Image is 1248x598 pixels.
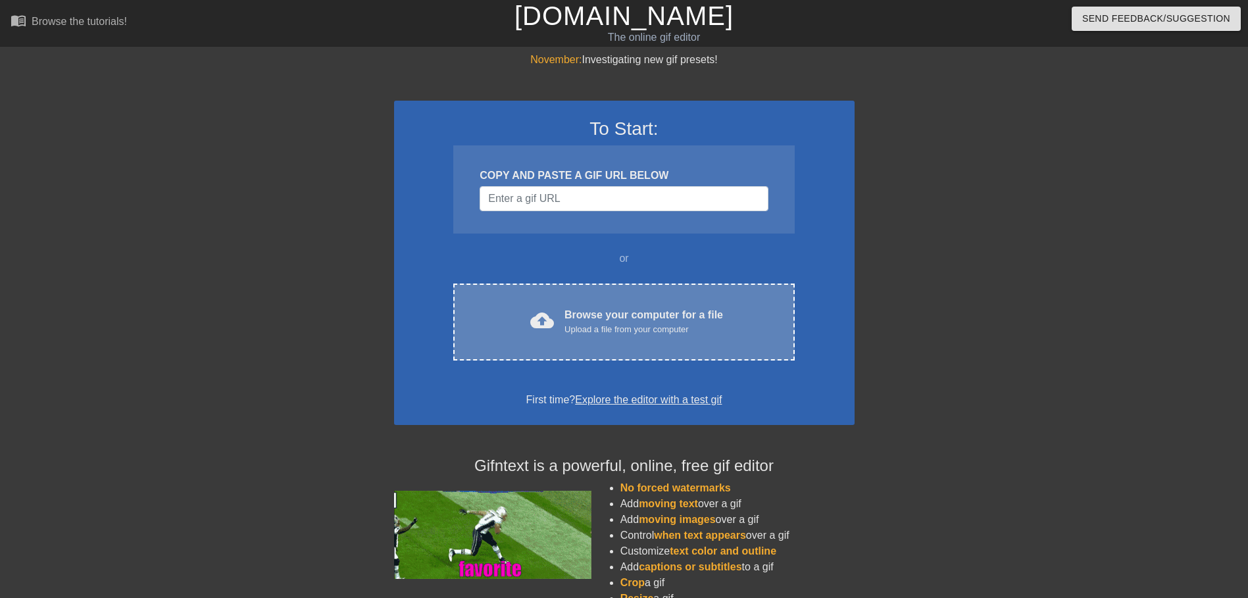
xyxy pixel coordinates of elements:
li: a gif [620,575,855,591]
span: No forced watermarks [620,482,731,493]
h4: Gifntext is a powerful, online, free gif editor [394,457,855,476]
input: Username [480,186,768,211]
img: football_small.gif [394,491,591,579]
li: Add over a gif [620,512,855,528]
h3: To Start: [411,118,837,140]
a: Explore the editor with a test gif [575,394,722,405]
div: COPY AND PASTE A GIF URL BELOW [480,168,768,184]
span: text color and outline [670,545,776,557]
span: moving images [639,514,715,525]
li: Control over a gif [620,528,855,543]
div: First time? [411,392,837,408]
div: or [428,251,820,266]
a: Browse the tutorials! [11,12,127,33]
span: when text appears [654,530,746,541]
span: Crop [620,577,645,588]
li: Customize [620,543,855,559]
span: menu_book [11,12,26,28]
span: cloud_upload [530,309,554,332]
div: The online gif editor [422,30,885,45]
div: Browse the tutorials! [32,16,127,27]
span: moving text [639,498,698,509]
a: [DOMAIN_NAME] [514,1,734,30]
span: captions or subtitles [639,561,741,572]
li: Add to a gif [620,559,855,575]
span: Send Feedback/Suggestion [1082,11,1230,27]
span: November: [530,54,582,65]
div: Browse your computer for a file [564,307,723,336]
div: Upload a file from your computer [564,323,723,336]
button: Send Feedback/Suggestion [1072,7,1241,31]
li: Add over a gif [620,496,855,512]
div: Investigating new gif presets! [394,52,855,68]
